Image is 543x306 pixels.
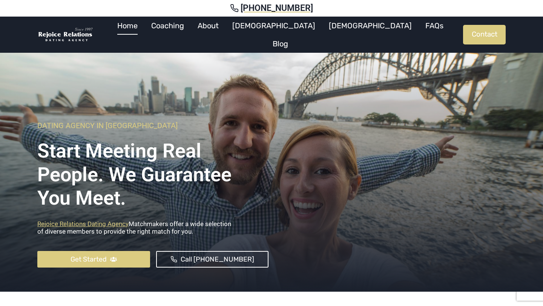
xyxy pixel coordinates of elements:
a: Coaching [144,17,191,35]
span: Call [PHONE_NUMBER] [181,254,254,265]
span: Get Started [71,254,107,265]
a: Home [110,17,144,35]
a: Get Started [37,251,150,267]
p: Matchmakers offer a wide selection of diverse members to provide the right match for you. [37,220,268,239]
a: Contact [463,25,506,44]
h1: Start Meeting Real People. We Guarantee you meet. [37,134,268,210]
span: [PHONE_NUMBER] [241,3,313,14]
a: [DEMOGRAPHIC_DATA] [225,17,322,35]
a: Blog [266,35,295,53]
a: [DEMOGRAPHIC_DATA] [322,17,419,35]
a: FAQs [419,17,450,35]
img: Rejoice Relations [37,27,94,43]
a: Rejoice Relations Dating Agency [37,220,129,228]
a: [PHONE_NUMBER] [9,3,534,14]
a: Call [PHONE_NUMBER] [156,251,269,267]
nav: Primary Navigation [98,17,463,53]
h6: Dating Agency In [GEOGRAPHIC_DATA] [37,121,268,130]
a: About [191,17,225,35]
